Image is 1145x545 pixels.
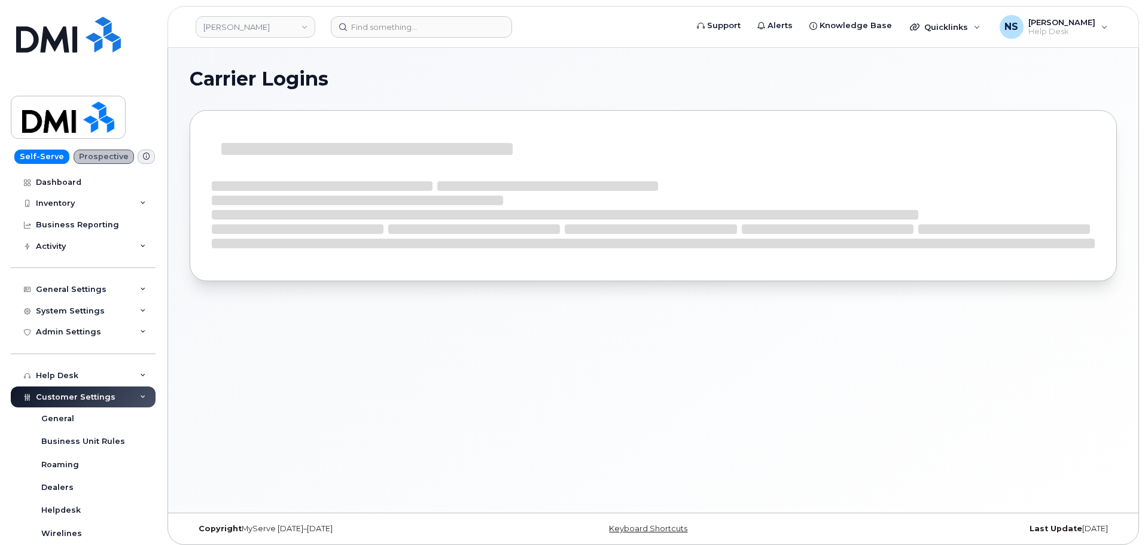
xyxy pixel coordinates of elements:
div: [DATE] [808,524,1117,534]
strong: Copyright [199,524,242,533]
strong: Last Update [1030,524,1082,533]
div: MyServe [DATE]–[DATE] [190,524,499,534]
a: Keyboard Shortcuts [609,524,687,533]
span: Carrier Logins [190,70,328,88]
